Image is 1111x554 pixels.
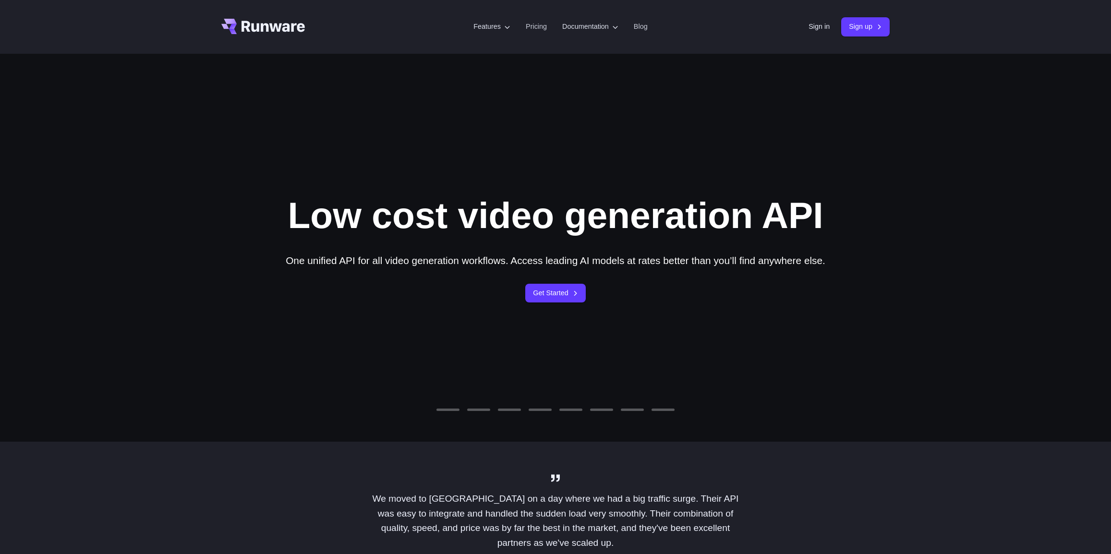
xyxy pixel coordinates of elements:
[525,284,586,302] a: Get Started
[221,19,305,34] a: Go to /
[473,21,510,32] label: Features
[363,492,748,551] p: We moved to [GEOGRAPHIC_DATA] on a day where we had a big traffic surge. Their API was easy to in...
[288,193,823,237] h1: Low cost video generation API
[562,21,618,32] label: Documentation
[634,21,648,32] a: Blog
[809,21,830,32] a: Sign in
[286,253,825,268] p: One unified API for all video generation workflows. Access leading AI models at rates better than...
[526,21,547,32] a: Pricing
[841,17,890,36] a: Sign up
